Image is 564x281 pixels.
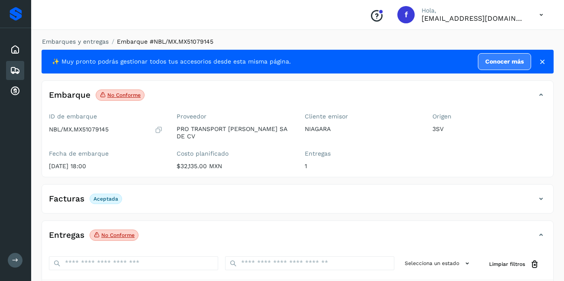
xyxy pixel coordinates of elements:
[6,82,24,101] div: Cuentas por cobrar
[42,37,554,46] nav: breadcrumb
[49,90,90,100] h4: Embarque
[6,61,24,80] div: Embarques
[422,14,525,22] p: facturacion@protransport.com.mx
[177,163,290,170] p: $32,135.00 MXN
[42,88,553,109] div: EmbarqueNo conforme
[305,163,419,170] p: 1
[305,125,419,133] p: NIAGARA
[482,256,546,272] button: Limpiar filtros
[49,150,163,157] label: Fecha de embarque
[42,192,553,213] div: FacturasAceptada
[49,230,84,240] h4: Entregas
[42,228,553,249] div: EntregasNo conforme
[177,150,290,157] label: Costo planificado
[305,113,419,120] label: Cliente emisor
[478,53,531,70] a: Conocer más
[49,126,109,133] p: NBL/MX.MX51079145
[401,256,475,271] button: Selecciona un estado
[117,38,213,45] span: Embarque #NBL/MX.MX51079145
[93,196,118,202] p: Aceptada
[489,260,525,268] span: Limpiar filtros
[432,125,546,133] p: 3SV
[101,232,135,238] p: No conforme
[107,92,141,98] p: No conforme
[177,125,290,140] p: PRO TRANSPORT [PERSON_NAME] SA DE CV
[432,113,546,120] label: Origen
[422,7,525,14] p: Hola,
[49,194,84,204] h4: Facturas
[49,113,163,120] label: ID de embarque
[6,40,24,59] div: Inicio
[52,57,291,66] span: ✨ Muy pronto podrás gestionar todos tus accesorios desde esta misma página.
[49,163,163,170] p: [DATE] 18:00
[305,150,419,157] label: Entregas
[177,113,290,120] label: Proveedor
[42,38,109,45] a: Embarques y entregas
